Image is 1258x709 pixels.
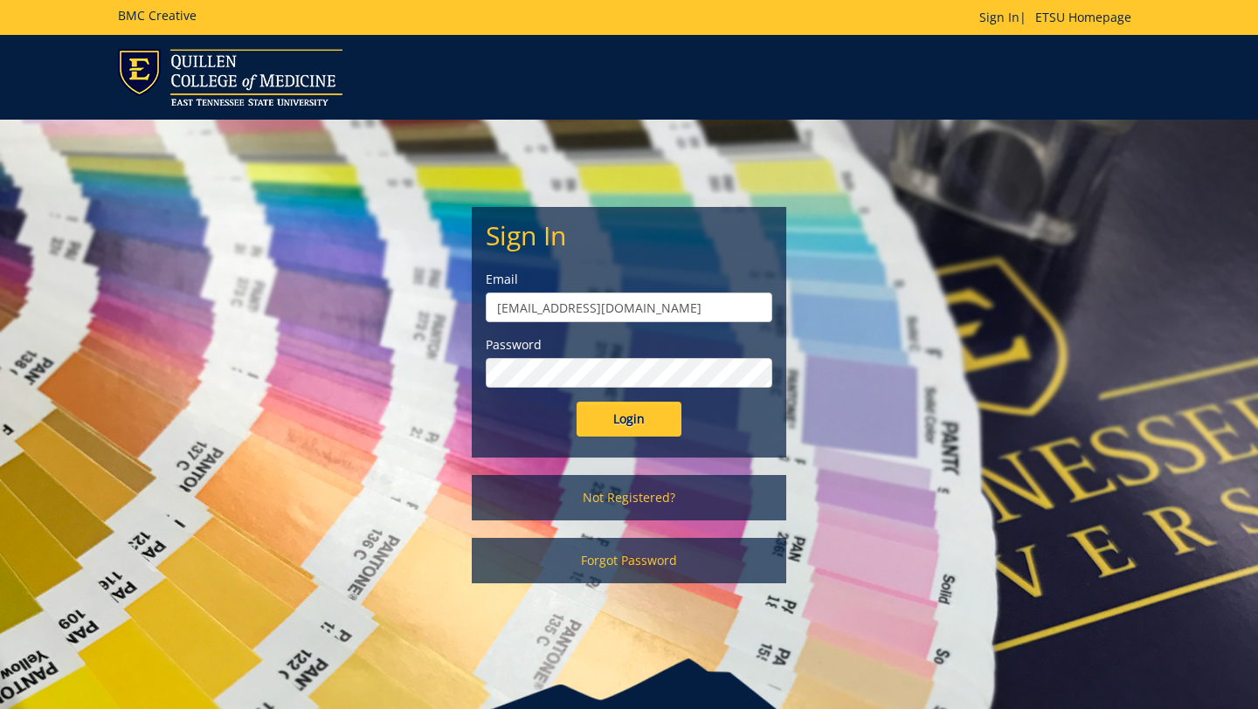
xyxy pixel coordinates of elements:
[118,9,197,22] h5: BMC Creative
[472,475,786,520] a: Not Registered?
[486,336,772,354] label: Password
[979,9,1020,25] a: Sign In
[1026,9,1140,25] a: ETSU Homepage
[486,221,772,250] h2: Sign In
[577,402,681,437] input: Login
[486,271,772,288] label: Email
[472,538,786,583] a: Forgot Password
[118,49,342,106] img: ETSU logo
[979,9,1140,26] p: |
